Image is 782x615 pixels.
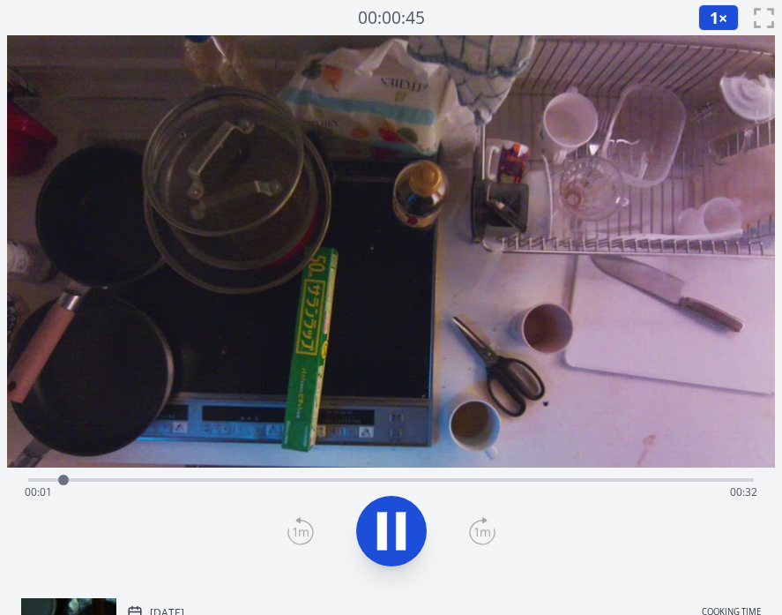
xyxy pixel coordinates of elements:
button: 1× [698,4,739,31]
span: 00:32 [730,484,757,499]
span: 00:01 [25,484,52,499]
a: 00:00:45 [358,5,425,31]
span: 1 [710,7,719,28]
